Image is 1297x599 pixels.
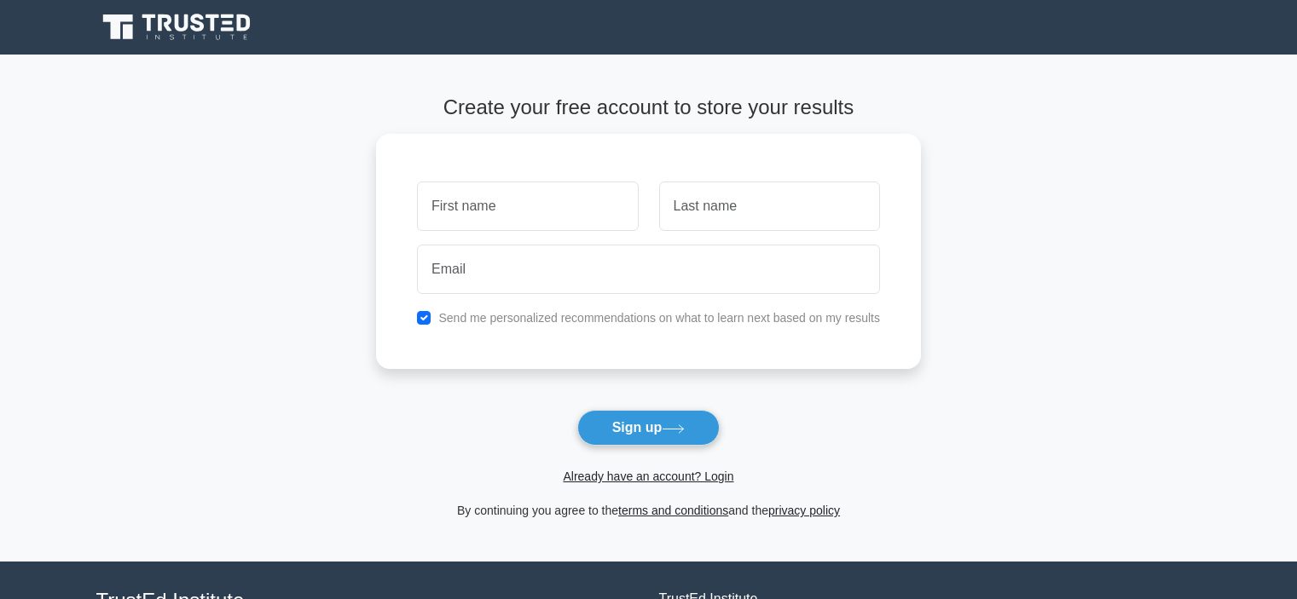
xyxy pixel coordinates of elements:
[577,410,721,446] button: Sign up
[618,504,728,517] a: terms and conditions
[659,181,880,231] input: Last name
[366,500,931,521] div: By continuing you agree to the and the
[563,469,733,483] a: Already have an account? Login
[417,181,638,231] input: First name
[376,95,921,120] h4: Create your free account to store your results
[768,504,840,517] a: privacy policy
[438,311,880,325] label: Send me personalized recommendations on what to learn next based on my results
[417,245,880,294] input: Email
